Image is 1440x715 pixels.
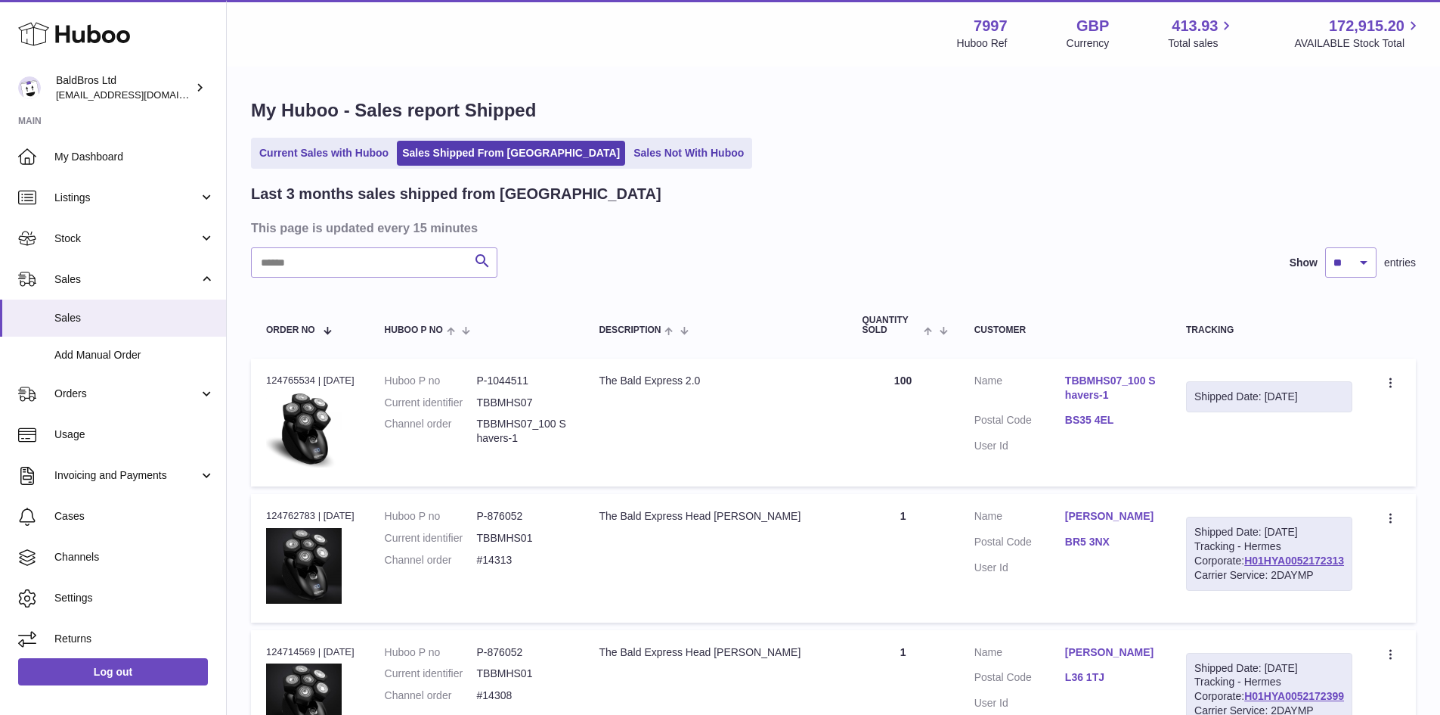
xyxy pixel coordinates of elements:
[18,658,208,685] a: Log out
[54,468,199,483] span: Invoicing and Payments
[974,645,1065,664] dt: Name
[477,531,569,546] dd: TBBMHS01
[1384,256,1416,270] span: entries
[1168,36,1235,51] span: Total sales
[1067,36,1110,51] div: Currency
[477,374,569,388] dd: P-1044511
[385,396,477,410] dt: Current identifier
[54,591,215,605] span: Settings
[1065,535,1156,549] a: BR5 3NX
[54,387,199,401] span: Orders
[1194,568,1344,583] div: Carrier Service: 2DAYMP
[251,219,1412,236] h3: This page is updated every 15 minutes
[266,374,355,387] div: 124765534 | [DATE]
[54,272,199,287] span: Sales
[251,98,1416,123] h1: My Huboo - Sales report Shipped
[385,531,477,546] dt: Current identifier
[54,311,215,325] span: Sales
[974,561,1065,575] dt: User Id
[477,509,569,524] dd: P-876052
[266,528,342,604] img: 79971697027789.png
[54,150,215,164] span: My Dashboard
[385,553,477,567] dt: Channel order
[385,509,477,524] dt: Huboo P no
[1065,413,1156,427] a: BS35 4EL
[599,325,661,335] span: Description
[1194,525,1344,539] div: Shipped Date: [DATE]
[974,670,1065,689] dt: Postal Code
[1065,670,1156,685] a: L36 1TJ
[599,645,831,660] div: The Bald Express Head [PERSON_NAME]
[477,689,569,703] dd: #14308
[974,696,1065,710] dt: User Id
[18,76,41,99] img: internalAdmin-7997@internal.huboo.com
[1294,16,1422,51] a: 172,915.20 AVAILABLE Stock Total
[1168,16,1235,51] a: 413.93 Total sales
[974,413,1065,431] dt: Postal Code
[599,374,831,388] div: The Bald Express 2.0
[974,16,1008,36] strong: 7997
[266,325,315,335] span: Order No
[385,689,477,703] dt: Channel order
[54,348,215,362] span: Add Manual Order
[1194,390,1344,404] div: Shipped Date: [DATE]
[397,141,625,166] a: Sales Shipped From [GEOGRAPHIC_DATA]
[974,374,1065,406] dt: Name
[1294,36,1422,51] span: AVAILABLE Stock Total
[54,632,215,646] span: Returns
[385,325,443,335] span: Huboo P no
[54,191,199,205] span: Listings
[54,509,215,524] span: Cases
[1244,690,1344,702] a: H01HYA0052172399
[477,396,569,410] dd: TBBMHS07
[477,417,569,446] dd: TBBMHS07_100 Shavers-1
[54,427,215,442] span: Usage
[847,494,958,622] td: 1
[974,535,1065,553] dt: Postal Code
[266,509,355,523] div: 124762783 | [DATE]
[1076,16,1109,36] strong: GBP
[1290,256,1318,270] label: Show
[56,89,222,101] span: [EMAIL_ADDRESS][DOMAIN_NAME]
[385,374,477,388] dt: Huboo P no
[1194,661,1344,676] div: Shipped Date: [DATE]
[54,232,199,246] span: Stock
[254,141,394,166] a: Current Sales with Huboo
[1065,645,1156,660] a: [PERSON_NAME]
[56,73,192,102] div: BaldBros Ltd
[1186,325,1352,335] div: Tracking
[1186,517,1352,591] div: Tracking - Hermes Corporate:
[957,36,1008,51] div: Huboo Ref
[974,509,1065,527] dt: Name
[862,316,920,335] span: Quantity Sold
[266,645,355,659] div: 124714569 | [DATE]
[974,439,1065,453] dt: User Id
[1065,509,1156,524] a: [PERSON_NAME]
[1244,555,1344,567] a: H01HYA0052172313
[1329,16,1404,36] span: 172,915.20
[1065,374,1156,403] a: TBBMHS07_100 Shavers-1
[1172,16,1218,36] span: 413.93
[385,645,477,660] dt: Huboo P no
[599,509,831,524] div: The Bald Express Head [PERSON_NAME]
[266,392,342,468] img: 1747210638.png
[847,359,958,487] td: 100
[477,645,569,660] dd: P-876052
[477,553,569,567] dd: #14313
[477,667,569,681] dd: TBBMHS01
[628,141,749,166] a: Sales Not With Huboo
[974,325,1156,335] div: Customer
[385,417,477,446] dt: Channel order
[385,667,477,681] dt: Current identifier
[54,550,215,564] span: Channels
[251,184,661,204] h2: Last 3 months sales shipped from [GEOGRAPHIC_DATA]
